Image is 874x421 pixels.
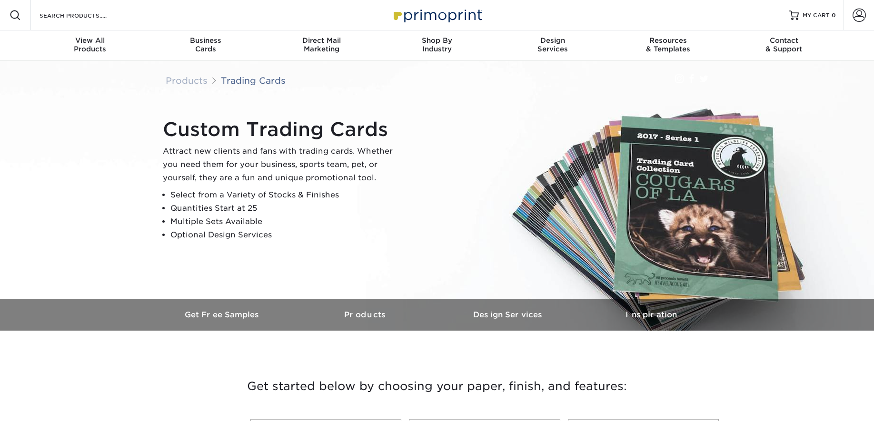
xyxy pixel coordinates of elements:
[32,36,148,53] div: Products
[803,11,830,20] span: MY CART
[437,299,580,331] a: Design Services
[726,36,842,53] div: & Support
[495,30,610,61] a: DesignServices
[163,118,401,141] h1: Custom Trading Cards
[610,36,726,45] span: Resources
[580,299,723,331] a: Inspiration
[163,145,401,185] p: Attract new clients and fans with trading cards. Whether you need them for your business, sports ...
[264,36,379,53] div: Marketing
[264,30,379,61] a: Direct MailMarketing
[294,310,437,319] h3: Products
[151,310,294,319] h3: Get Free Samples
[170,228,401,242] li: Optional Design Services
[379,36,495,45] span: Shop By
[221,75,286,86] a: Trading Cards
[151,299,294,331] a: Get Free Samples
[148,30,264,61] a: BusinessCards
[610,30,726,61] a: Resources& Templates
[148,36,264,53] div: Cards
[495,36,610,45] span: Design
[379,36,495,53] div: Industry
[726,36,842,45] span: Contact
[437,310,580,319] h3: Design Services
[294,299,437,331] a: Products
[170,188,401,202] li: Select from a Variety of Stocks & Finishes
[32,36,148,45] span: View All
[159,365,715,408] h3: Get started below by choosing your paper, finish, and features:
[379,30,495,61] a: Shop ByIndustry
[726,30,842,61] a: Contact& Support
[832,12,836,19] span: 0
[148,36,264,45] span: Business
[610,36,726,53] div: & Templates
[170,202,401,215] li: Quantities Start at 25
[32,30,148,61] a: View AllProducts
[166,75,208,86] a: Products
[264,36,379,45] span: Direct Mail
[39,10,131,21] input: SEARCH PRODUCTS.....
[580,310,723,319] h3: Inspiration
[495,36,610,53] div: Services
[389,5,485,25] img: Primoprint
[170,215,401,228] li: Multiple Sets Available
